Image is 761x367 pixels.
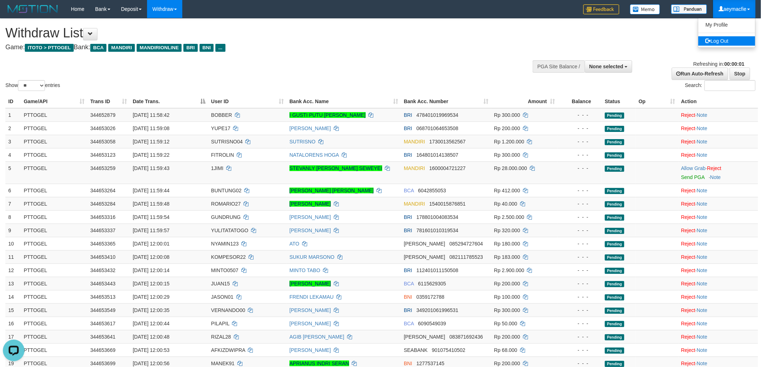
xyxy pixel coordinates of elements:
span: Rp 40.000 [494,201,518,207]
td: 8 [5,210,21,224]
span: Pending [605,215,624,221]
span: Pending [605,139,624,145]
span: 344653259 [90,165,115,171]
span: [DATE] 12:00:08 [133,254,169,260]
td: 2 [5,121,21,135]
span: KOMPESOR22 [211,254,246,260]
span: Pending [605,113,624,119]
div: - - - [561,151,599,159]
div: - - - [561,280,599,287]
span: Copy 112401011150508 to clipboard [416,267,459,273]
span: Pending [605,334,624,340]
span: GUNDRUNG [211,214,241,220]
span: PILAPIL [211,321,229,326]
h4: Game: Bank: [5,44,500,51]
a: [PERSON_NAME] [PERSON_NAME] [290,188,374,193]
a: AGIB [PERSON_NAME] [290,334,344,340]
span: Rp 183.000 [494,254,520,260]
span: [DATE] 12:00:35 [133,307,169,313]
a: I GUSTI PUTU [PERSON_NAME] [290,112,366,118]
td: · [678,148,758,161]
a: SUTRISNO [290,139,315,144]
button: None selected [585,60,633,73]
a: MINTO TABO [290,267,320,273]
span: Refreshing in: [693,61,744,67]
span: Rp 2.500.000 [494,214,524,220]
span: Rp 100.000 [494,294,520,300]
div: - - - [561,214,599,221]
span: [DATE] 11:59:22 [133,152,169,158]
td: · [678,224,758,237]
span: BRI [404,152,412,158]
th: Game/API: activate to sort column ascending [21,95,87,108]
span: BRI [404,214,412,220]
th: Bank Acc. Name: activate to sort column ascending [287,95,401,108]
a: [PERSON_NAME] [290,347,331,353]
td: PTTOGEL [21,135,87,148]
td: PTTOGEL [21,108,87,122]
span: BNI [404,294,412,300]
span: [DATE] 12:00:01 [133,241,169,247]
a: Run Auto-Refresh [672,68,728,80]
span: Rp 300.000 [494,152,520,158]
td: · [678,237,758,250]
span: 344653617 [90,321,115,326]
span: Copy 083871692436 to clipboard [450,334,483,340]
span: Pending [605,152,624,159]
div: - - - [561,267,599,274]
a: STEVANLY [PERSON_NAME] SEWEYEI [290,165,382,171]
a: Allow Grab [681,165,706,171]
img: panduan.png [671,4,707,14]
a: Note [697,307,708,313]
a: [PERSON_NAME] [290,321,331,326]
a: Log Out [698,36,755,46]
th: Date Trans.: activate to sort column descending [130,95,208,108]
span: Rp 68.000 [494,347,518,353]
td: PTTOGEL [21,184,87,197]
a: Stop [730,68,750,80]
a: Reject [681,321,696,326]
a: Note [697,294,708,300]
span: Rp 300.000 [494,112,520,118]
a: [PERSON_NAME] [290,201,331,207]
td: · [678,277,758,290]
span: [DATE] 11:59:57 [133,228,169,233]
td: · [678,210,758,224]
span: Pending [605,308,624,314]
span: Rp 200.000 [494,334,520,340]
span: BCA [404,321,414,326]
span: 344652879 [90,112,115,118]
span: Copy 901075410502 to clipboard [432,347,465,353]
a: Note [697,281,708,286]
span: [PERSON_NAME] [404,241,445,247]
div: - - - [561,293,599,301]
span: Rp 200.000 [494,281,520,286]
a: Note [697,321,708,326]
a: Reject [681,267,696,273]
a: Note [697,125,708,131]
span: Pending [605,188,624,194]
td: 11 [5,250,21,263]
a: Note [697,334,708,340]
span: 344653432 [90,267,115,273]
a: My Profile [698,20,755,29]
a: Note [697,139,708,144]
a: Reject [681,241,696,247]
a: Reject [681,112,696,118]
td: · [678,343,758,357]
div: - - - [561,200,599,207]
span: Rp 320.000 [494,228,520,233]
td: · [678,135,758,148]
span: Copy 6115629305 to clipboard [418,281,446,286]
span: MANDIRI [404,139,425,144]
span: 344653410 [90,254,115,260]
td: 3 [5,135,21,148]
td: PTTOGEL [21,210,87,224]
span: Pending [605,166,624,172]
span: Pending [605,126,624,132]
th: Bank Acc. Number: activate to sort column ascending [401,95,491,108]
td: 10 [5,237,21,250]
a: Reject [681,201,696,207]
select: Showentries [18,80,45,91]
a: [PERSON_NAME] [290,281,331,286]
